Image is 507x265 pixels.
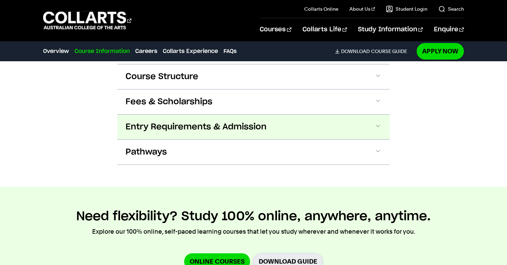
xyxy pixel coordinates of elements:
[76,209,431,224] h2: Need flexibility? Study 100% online, anywhere, anytime.
[92,227,415,236] p: Explore our 100% online, self-paced learning courses that let you study wherever and whenever it ...
[117,140,390,165] button: Pathways
[358,18,423,41] a: Study Information
[163,47,218,55] a: Collarts Experience
[438,6,464,12] a: Search
[117,64,390,89] button: Course Structure
[126,147,167,158] span: Pathways
[386,6,427,12] a: Student Login
[43,11,131,30] div: Go to homepage
[117,89,390,114] button: Fees & Scholarships
[434,18,464,41] a: Enquire
[43,47,69,55] a: Overview
[302,18,347,41] a: Collarts Life
[117,115,390,139] button: Entry Requirements & Admission
[126,121,267,132] span: Entry Requirements & Admission
[135,47,157,55] a: Careers
[126,96,212,107] span: Fees & Scholarships
[74,47,130,55] a: Course Information
[304,6,338,12] a: Collarts Online
[341,48,370,54] span: Download
[260,18,291,41] a: Courses
[335,48,412,54] a: DownloadCourse Guide
[223,47,237,55] a: FAQs
[126,71,198,82] span: Course Structure
[349,6,375,12] a: About Us
[417,43,464,59] a: Apply Now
